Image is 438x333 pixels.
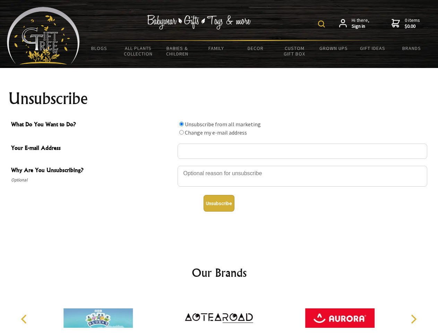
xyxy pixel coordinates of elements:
span: Your E-mail Address [11,144,174,154]
a: Brands [392,41,431,55]
button: Previous [17,311,33,327]
a: Custom Gift Box [275,41,314,61]
label: Change my e-mail address [185,129,247,136]
button: Unsubscribe [204,195,234,212]
span: 0 items [405,17,420,29]
label: Unsubscribe from all marketing [185,121,261,128]
a: Decor [236,41,275,55]
img: Babywear - Gifts - Toys & more [147,15,251,29]
strong: $0.00 [405,23,420,29]
span: Optional [11,176,174,184]
a: 0 items$0.00 [392,17,420,29]
img: product search [318,20,325,27]
a: Hi there,Sign in [339,17,369,29]
a: Gift Ideas [353,41,392,55]
a: Grown Ups [314,41,353,55]
input: What Do You Want to Do? [179,122,184,126]
span: Why Are You Unsubscribing? [11,166,174,176]
textarea: Why Are You Unsubscribing? [178,166,427,187]
h1: Unsubscribe [8,90,430,107]
span: Hi there, [352,17,369,29]
a: All Plants Collection [119,41,158,61]
strong: Sign in [352,23,369,29]
h2: Our Brands [14,264,424,281]
a: Family [197,41,236,55]
input: Your E-mail Address [178,144,427,159]
input: What Do You Want to Do? [179,130,184,135]
img: Babyware - Gifts - Toys and more... [7,7,80,65]
a: BLOGS [80,41,119,55]
span: What Do You Want to Do? [11,120,174,130]
a: Babies & Children [158,41,197,61]
button: Next [406,311,421,327]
